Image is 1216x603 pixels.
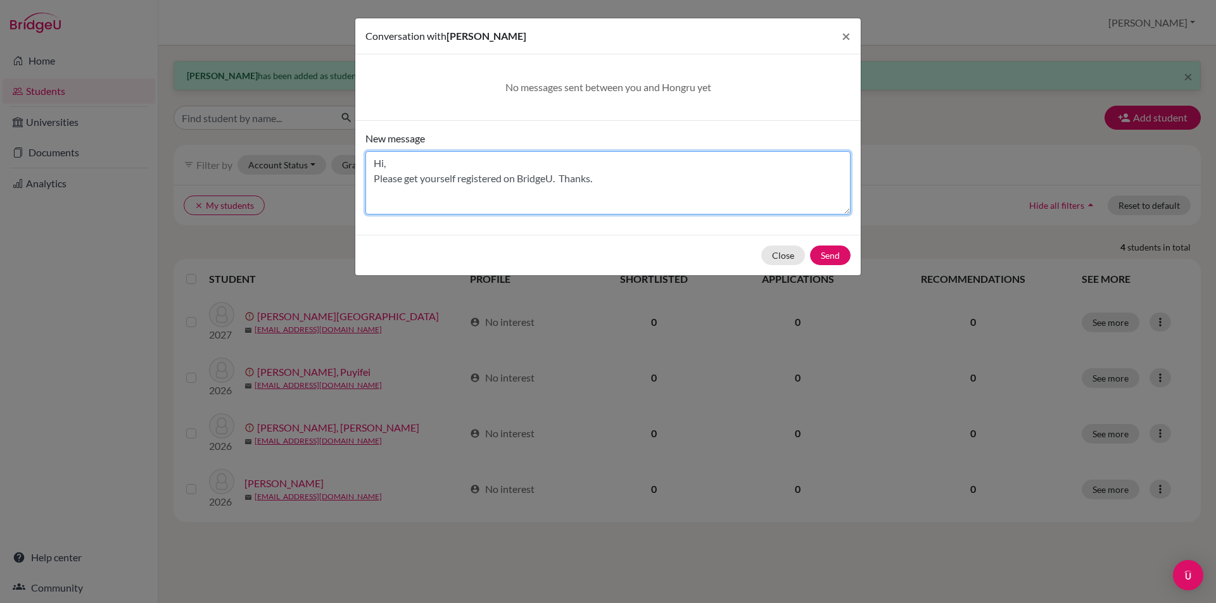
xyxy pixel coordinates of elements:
[761,246,805,265] button: Close
[365,30,446,42] span: Conversation with
[365,131,425,146] label: New message
[446,30,526,42] span: [PERSON_NAME]
[832,18,861,54] button: Close
[381,80,835,95] div: No messages sent between you and Hongru yet
[1173,560,1203,590] div: Open Intercom Messenger
[810,246,851,265] button: Send
[842,27,851,45] span: ×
